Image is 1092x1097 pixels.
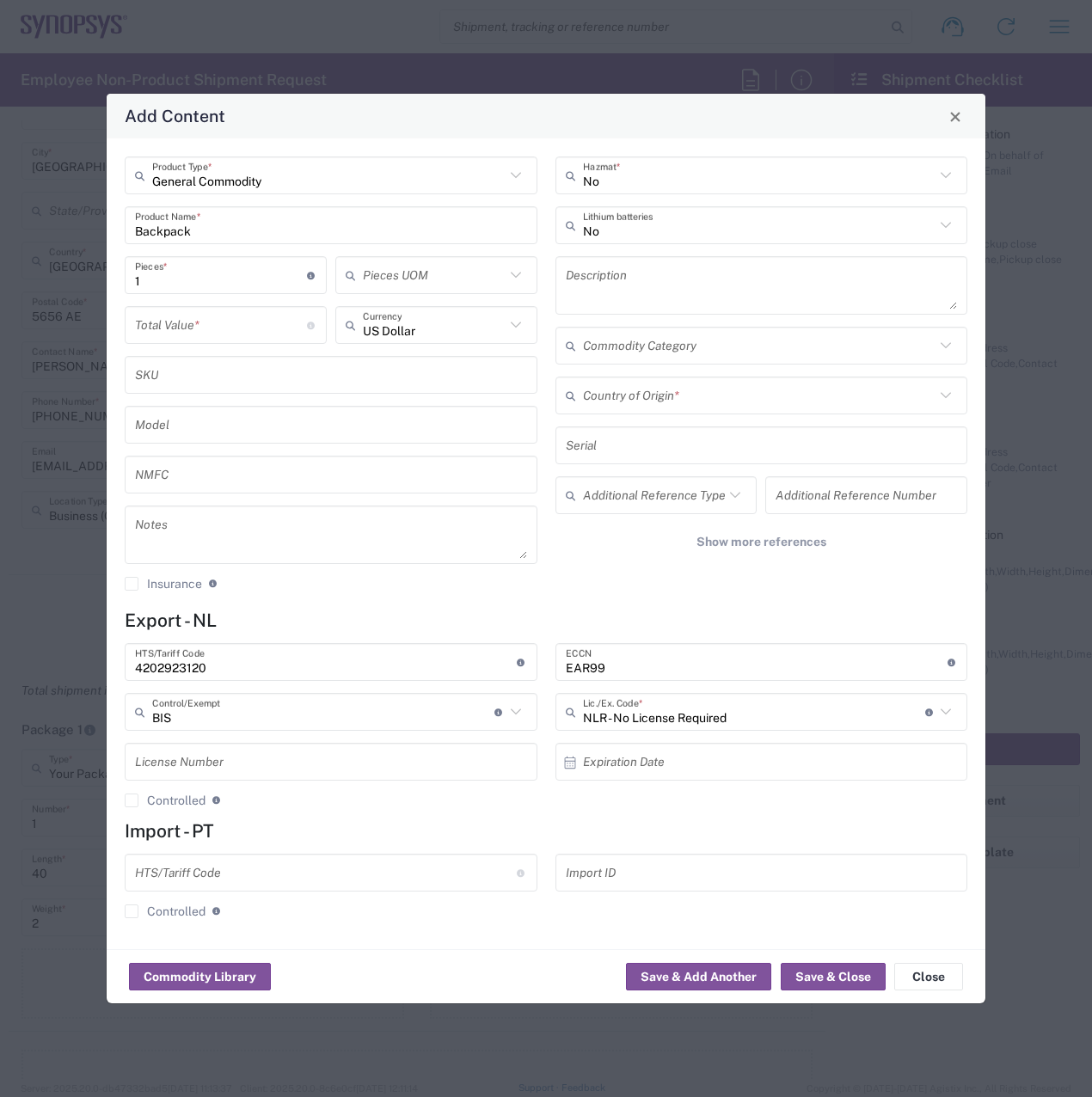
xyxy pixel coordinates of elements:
[125,103,225,128] h4: Add Content
[125,794,206,807] label: Controlled
[781,963,886,990] button: Save & Close
[129,963,271,990] button: Commodity Library
[125,610,967,631] h4: Export - NL
[125,904,206,918] label: Controlled
[696,534,826,550] span: Show more references
[943,104,967,128] button: Close
[125,820,967,842] h4: Import - PT
[626,963,771,990] button: Save & Add Another
[894,963,963,990] button: Close
[125,577,202,591] label: Insurance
